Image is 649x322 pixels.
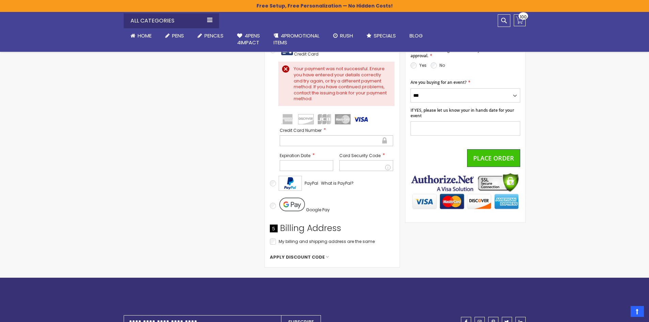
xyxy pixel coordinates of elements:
span: 4Pens 4impact [237,32,260,46]
span: Pencils [204,32,223,39]
label: Credit Card Number [280,127,393,134]
label: Card Security Code [339,152,393,159]
img: jcb [316,114,332,124]
span: Credit Card [294,51,319,57]
span: 100 [520,14,527,20]
a: Top [631,306,644,317]
img: discover [298,114,314,124]
div: Your payment was not successful. Ensure you have entered your details correctly and try again, or... [294,66,388,102]
span: Specials [374,32,396,39]
span: 4PROMOTIONAL ITEMS [274,32,320,46]
a: Home [124,28,158,43]
span: Google Pay [306,207,330,213]
a: 100 [514,14,526,26]
span: Place Order [473,154,514,162]
div: Billing Address [270,223,395,237]
button: Place Order [467,149,520,167]
label: Expiration Date [280,152,334,159]
img: amex [280,114,295,124]
span: If YES, please let us know your in hands date for your event [411,107,514,119]
a: Blog [403,28,430,43]
a: Pencils [191,28,230,43]
span: Apply Discount Code [270,254,325,260]
div: Secure transaction [382,136,388,144]
span: Rush [340,32,353,39]
span: Blog [410,32,423,39]
a: 4PROMOTIONALITEMS [267,28,326,50]
a: Specials [360,28,403,43]
img: visa [353,114,369,124]
img: mastercard [335,114,351,124]
img: Acceptance Mark [279,176,302,191]
label: No [439,62,445,68]
span: My billing and shipping address are the same [279,239,375,244]
span: PayPal [305,180,318,186]
label: Yes [419,62,427,68]
span: Home [138,32,152,39]
a: What is PayPal? [321,179,354,187]
span: Pens [172,32,184,39]
img: Pay with Google Pay [279,198,305,211]
a: 4Pens4impact [230,28,267,50]
div: All Categories [124,13,219,28]
span: Are you buying for an event? [411,79,466,85]
span: What is PayPal? [321,180,354,186]
a: Pens [158,28,191,43]
a: Rush [326,28,360,43]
